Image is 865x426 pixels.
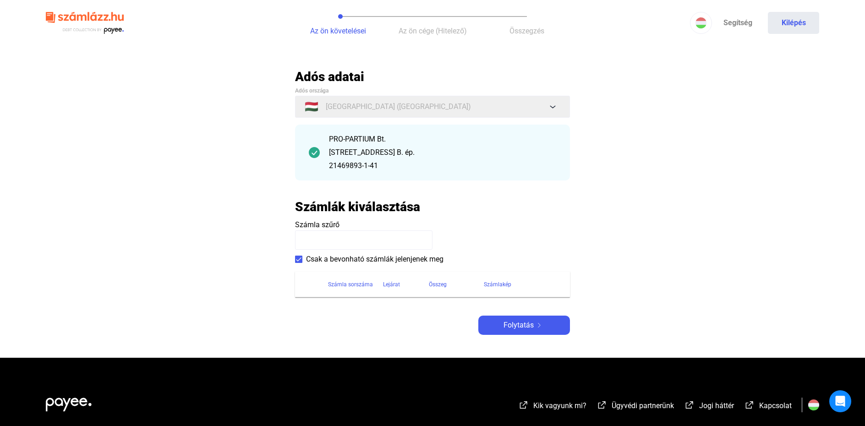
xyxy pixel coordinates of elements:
span: Adós országa [295,87,328,94]
a: external-link-whiteÜgyvédi partnerünk [597,403,674,411]
div: Lejárat [383,279,400,290]
span: Folytatás [504,320,534,331]
img: external-link-white [684,400,695,410]
a: Segítség [712,12,763,34]
button: 🇭🇺[GEOGRAPHIC_DATA] ([GEOGRAPHIC_DATA]) [295,96,570,118]
img: arrow-right-white [534,323,545,328]
div: Számlakép [484,279,559,290]
span: Az ön követelései [310,27,366,35]
button: Folytatásarrow-right-white [478,316,570,335]
h2: Adós adatai [295,69,570,85]
div: Open Intercom Messenger [829,390,851,412]
div: Számla sorszáma [328,279,373,290]
span: Számla szűrő [295,220,339,229]
span: Kapcsolat [759,401,792,410]
span: Jogi háttér [699,401,734,410]
img: external-link-white [744,400,755,410]
img: external-link-white [518,400,529,410]
span: [GEOGRAPHIC_DATA] ([GEOGRAPHIC_DATA]) [326,101,471,112]
span: Ügyvédi partnerünk [612,401,674,410]
img: HU.svg [808,399,819,410]
img: HU [695,17,706,28]
div: Számlakép [484,279,511,290]
img: szamlazzhu-logo [46,8,124,38]
div: Számla sorszáma [328,279,383,290]
img: white-payee-white-dot.svg [46,393,92,411]
div: Összeg [429,279,484,290]
a: external-link-whiteJogi háttér [684,403,734,411]
a: external-link-whiteKapcsolat [744,403,792,411]
div: Összeg [429,279,447,290]
span: 🇭🇺 [305,101,318,112]
span: Csak a bevonható számlák jelenjenek meg [306,254,443,265]
a: external-link-whiteKik vagyunk mi? [518,403,586,411]
span: Kik vagyunk mi? [533,401,586,410]
span: Az ön cége (Hitelező) [399,27,467,35]
span: Összegzés [509,27,544,35]
img: checkmark-darker-green-circle [309,147,320,158]
h2: Számlák kiválasztása [295,199,420,215]
button: HU [690,12,712,34]
div: [STREET_ADDRESS] B. ép. [329,147,556,158]
img: external-link-white [597,400,608,410]
button: Kilépés [768,12,819,34]
div: Lejárat [383,279,429,290]
div: PRO-PARTIUM Bt. [329,134,556,145]
div: 21469893-1-41 [329,160,556,171]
